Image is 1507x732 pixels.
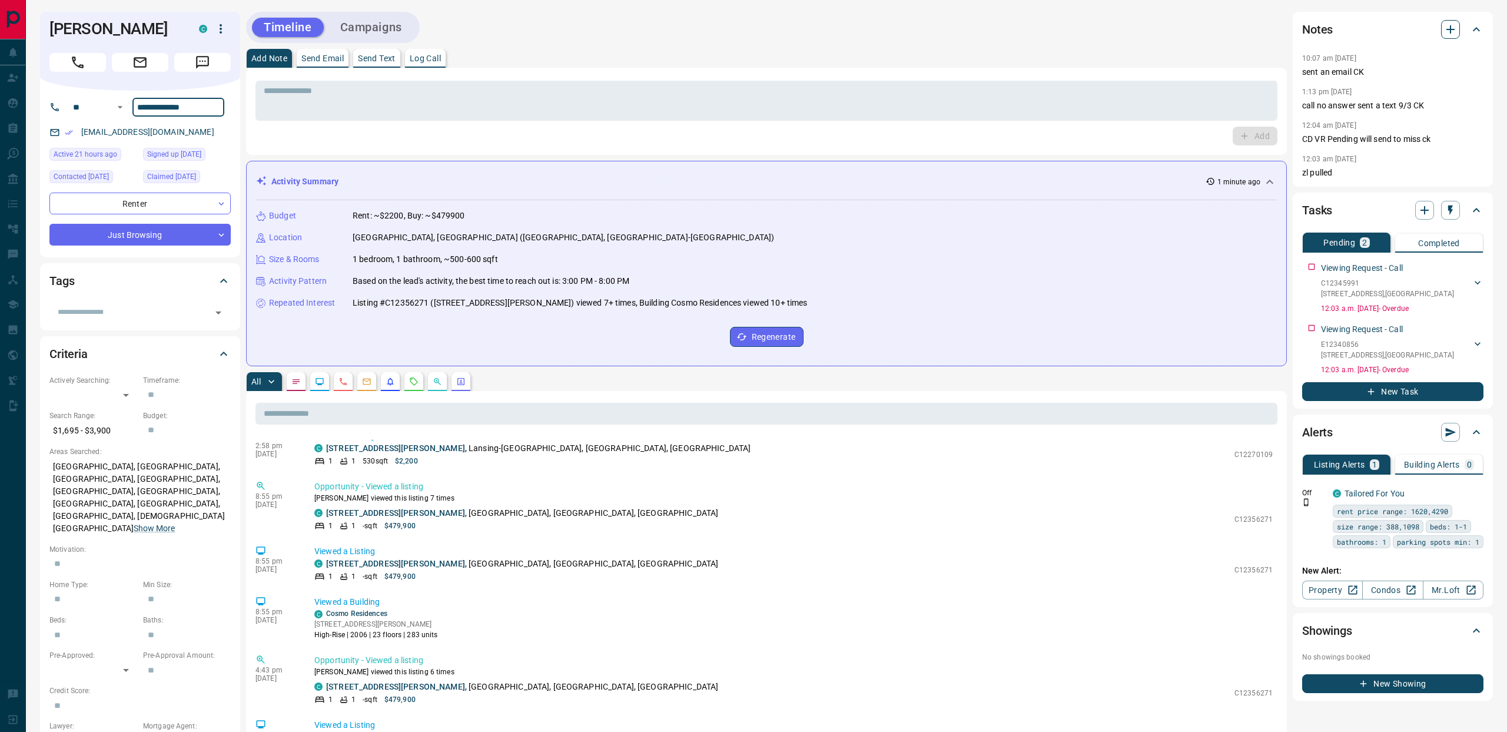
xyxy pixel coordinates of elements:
button: Show More [134,522,175,535]
p: [STREET_ADDRESS] , [GEOGRAPHIC_DATA] [1321,289,1454,299]
p: [PERSON_NAME] viewed this listing 7 times [314,493,1273,504]
p: New Alert: [1302,565,1483,577]
div: Mon Oct 13 2025 [49,148,137,164]
div: Wed Sep 03 2025 [143,170,231,187]
a: [STREET_ADDRESS][PERSON_NAME] [326,443,465,453]
p: 10:07 am [DATE] [1302,54,1356,62]
svg: Email Verified [65,128,73,137]
p: - sqft [363,694,377,705]
p: Baths: [143,615,231,625]
h2: Criteria [49,345,88,363]
span: Active 21 hours ago [54,148,117,160]
p: High-Rise | 2006 | 23 floors | 283 units [314,630,438,640]
a: Tailored For You [1345,489,1405,498]
p: Rent: ~$2200, Buy: ~$479900 [353,210,465,222]
div: condos.ca [199,25,207,33]
p: Timeframe: [143,375,231,386]
h2: Alerts [1302,423,1333,442]
p: Listing #C12356271 ([STREET_ADDRESS][PERSON_NAME]) viewed 7+ times, Building Cosmo Residences vie... [353,297,807,309]
p: C12356271 [1234,688,1273,698]
svg: Agent Actions [456,377,466,386]
p: Opportunity - Viewed a listing [314,654,1273,667]
svg: Emails [362,377,371,386]
div: Tue Sep 02 2025 [143,148,231,164]
p: Location [269,231,302,244]
div: Renter [49,193,231,214]
button: Open [113,100,127,114]
p: Actively Searching: [49,375,137,386]
p: 2 [1362,239,1367,247]
p: Home Type: [49,579,137,590]
svg: Lead Browsing Activity [315,377,324,386]
p: Viewing Request - Call [1321,323,1403,336]
span: Signed up [DATE] [147,148,201,160]
p: Log Call [410,54,441,62]
span: Claimed [DATE] [147,171,196,183]
p: Budget [269,210,296,222]
button: Open [210,304,227,321]
p: 1:13 pm [DATE] [1302,88,1352,96]
p: Opportunity - Viewed a listing [314,481,1273,493]
div: condos.ca [314,444,323,452]
p: [DATE] [255,674,297,683]
p: 8:55 pm [255,557,297,565]
div: Showings [1302,617,1483,645]
p: sent an email CK [1302,66,1483,78]
p: 8:55 pm [255,492,297,501]
a: [STREET_ADDRESS][PERSON_NAME] [326,508,465,518]
p: 1 bedroom, 1 bathroom, ~500-600 sqft [353,253,498,266]
div: condos.ca [314,559,323,568]
p: 1 [328,456,333,466]
p: 0 [1467,461,1472,469]
span: bathrooms: 1 [1337,536,1386,548]
p: Send Email [301,54,344,62]
p: 2:58 pm [255,442,297,450]
h1: [PERSON_NAME] [49,19,181,38]
p: [DATE] [255,616,297,624]
p: Off [1302,488,1326,498]
p: 1 minute ago [1217,177,1260,187]
p: Listing Alerts [1314,461,1365,469]
p: Mortgage Agent: [143,721,231,731]
div: Just Browsing [49,224,231,246]
p: Viewed a Listing [314,719,1273,731]
p: C12356271 [1234,514,1273,525]
div: condos.ca [314,509,323,517]
div: Activity Summary1 minute ago [256,171,1277,193]
a: Condos [1362,581,1423,599]
div: E12340856[STREET_ADDRESS],[GEOGRAPHIC_DATA] [1321,337,1483,363]
p: $479,900 [384,571,416,582]
p: E12340856 [1321,339,1454,350]
p: 1 [351,456,356,466]
span: rent price range: 1620,4290 [1337,505,1448,517]
div: C12345991[STREET_ADDRESS],[GEOGRAPHIC_DATA] [1321,276,1483,302]
p: Credit Score: [49,685,231,696]
span: Call [49,53,106,72]
div: condos.ca [314,610,323,618]
p: 8:55 pm [255,608,297,616]
p: 4:43 pm [255,666,297,674]
p: Repeated Interest [269,297,335,309]
p: Activity Pattern [269,275,327,287]
svg: Listing Alerts [386,377,395,386]
svg: Push Notification Only [1302,498,1310,506]
p: 12:03 am [DATE] [1302,155,1356,163]
p: 1 [1372,461,1377,469]
p: [DATE] [255,501,297,509]
p: Building Alerts [1404,461,1460,469]
p: 1 [351,521,356,531]
p: Add Note [251,54,287,62]
h2: Tasks [1302,201,1332,220]
p: CD VR Pending will send to miss ck [1302,133,1483,145]
div: condos.ca [1333,489,1341,498]
p: All [251,377,261,386]
p: 12:03 a.m. [DATE] - Overdue [1321,365,1483,375]
p: No showings booked [1302,652,1483,663]
span: Message [174,53,231,72]
p: , Lansing-[GEOGRAPHIC_DATA], [GEOGRAPHIC_DATA], [GEOGRAPHIC_DATA] [326,442,751,455]
p: Size & Rooms [269,253,320,266]
p: Search Range: [49,410,137,421]
p: C12270109 [1234,449,1273,460]
p: 1 [351,694,356,705]
p: Motivation: [49,544,231,555]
